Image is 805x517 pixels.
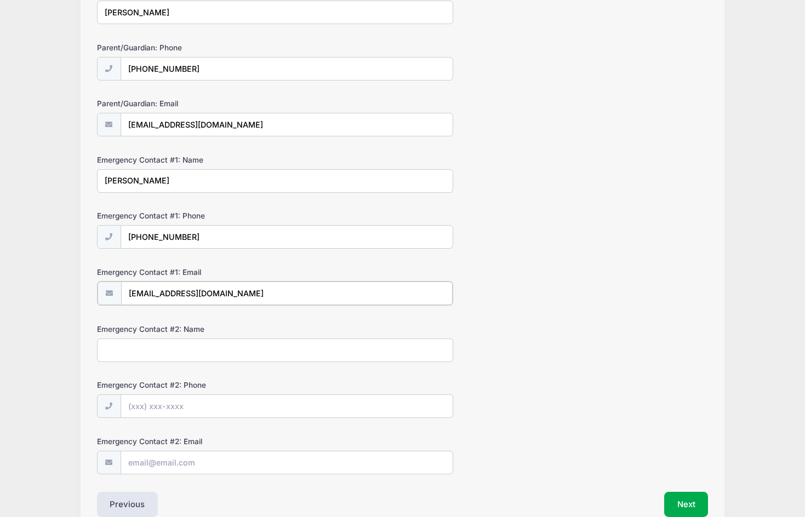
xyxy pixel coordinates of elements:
label: Emergency Contact #2: Phone [97,380,301,390]
input: email@email.com [121,113,454,136]
label: Emergency Contact #2: Name [97,324,301,335]
input: email@email.com [121,451,454,474]
input: (xxx) xxx-xxxx [121,394,454,418]
label: Emergency Contact #1: Email [97,267,301,278]
label: Emergency Contact #1: Name [97,154,301,165]
input: (xxx) xxx-xxxx [121,57,454,81]
label: Emergency Contact #2: Email [97,436,301,447]
input: email@email.com [121,282,453,305]
button: Next [664,492,709,517]
button: Previous [97,492,158,517]
label: Emergency Contact #1: Phone [97,210,301,221]
label: Parent/Guardian: Email [97,98,301,109]
input: (xxx) xxx-xxxx [121,225,454,249]
label: Parent/Guardian: Phone [97,42,301,53]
